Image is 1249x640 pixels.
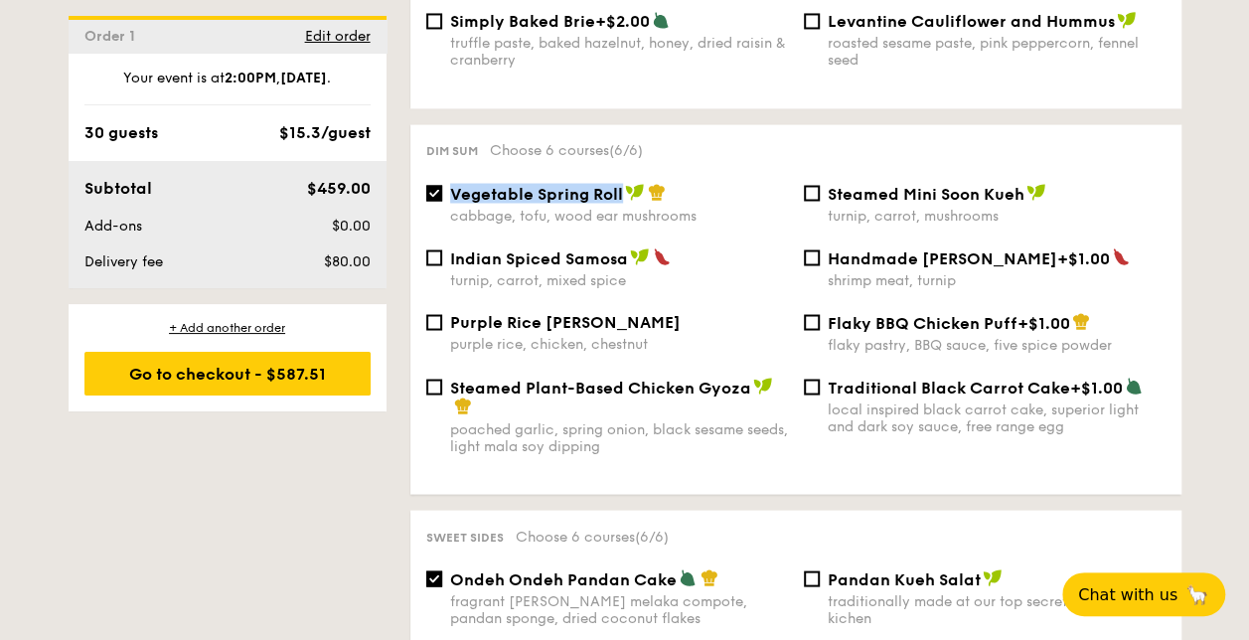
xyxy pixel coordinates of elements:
span: Steamed Plant-Based Chicken Gyoza [450,378,751,397]
input: Flaky BBQ Chicken Puff+$1.00flaky pastry, BBQ sauce, five spice powder [804,314,820,330]
input: Purple Rice [PERSON_NAME]purple rice, chicken, chestnut [426,314,442,330]
span: Levantine Cauliflower and Hummus [828,12,1115,31]
span: (6/6) [609,142,643,159]
span: Edit order [305,28,371,45]
div: $15.3/guest [279,121,371,145]
img: icon-spicy.37a8142b.svg [1112,247,1130,265]
div: 30 guests [84,121,158,145]
div: traditionally made at our top secret nyonya kichen [828,592,1166,626]
input: Ondeh Ondeh Pandan Cakefragrant [PERSON_NAME] melaka compote, pandan sponge, dried coconut flakes [426,570,442,586]
span: $80.00 [323,253,370,270]
span: Ondeh Ondeh Pandan Cake [450,569,677,588]
span: Sweet sides [426,530,504,544]
span: Dim sum [426,144,478,158]
span: Add-ons [84,218,142,235]
span: Simply Baked Brie [450,12,595,31]
input: Levantine Cauliflower and Hummusroasted sesame paste, pink peppercorn, fennel seed [804,13,820,29]
div: cabbage, tofu, wood ear mushrooms [450,207,788,224]
div: purple rice, chicken, chestnut [450,335,788,352]
span: Order 1 [84,28,143,45]
input: Indian Spiced Samosaturnip, carrot, mixed spice [426,249,442,265]
img: icon-vegan.f8ff3823.svg [630,247,650,265]
span: +$1.00 [1057,248,1110,267]
strong: [DATE] [280,70,327,86]
div: shrimp meat, turnip [828,271,1166,288]
div: local inspired black carrot cake, superior light and dark soy sauce, free range egg [828,400,1166,434]
div: Go to checkout - $587.51 [84,352,371,396]
img: icon-vegan.f8ff3823.svg [983,568,1003,586]
img: icon-vegetarian.fe4039eb.svg [652,11,670,29]
strong: 2:00PM [225,70,276,86]
span: Chat with us [1078,585,1177,604]
input: Steamed Plant-Based Chicken Gyozapoached garlic, spring onion, black sesame seeds, light mala soy... [426,379,442,395]
img: icon-chef-hat.a58ddaea.svg [1072,312,1090,330]
img: icon-vegan.f8ff3823.svg [1026,183,1046,201]
img: icon-vegan.f8ff3823.svg [753,377,773,395]
div: fragrant [PERSON_NAME] melaka compote, pandan sponge, dried coconut flakes [450,592,788,626]
span: +$2.00 [595,12,650,31]
span: Handmade [PERSON_NAME] [828,248,1057,267]
div: turnip, carrot, mixed spice [450,271,788,288]
span: $459.00 [306,179,370,198]
div: turnip, carrot, mushrooms [828,207,1166,224]
img: icon-chef-hat.a58ddaea.svg [648,183,666,201]
input: Handmade [PERSON_NAME]+$1.00shrimp meat, turnip [804,249,820,265]
span: Steamed Mini Soon Kueh [828,184,1024,203]
div: Your event is at , . [84,69,371,105]
img: icon-spicy.37a8142b.svg [653,247,671,265]
input: Vegetable Spring Rollcabbage, tofu, wood ear mushrooms [426,185,442,201]
input: Simply Baked Brie+$2.00truffle paste, baked hazelnut, honey, dried raisin & cranberry [426,13,442,29]
div: roasted sesame paste, pink peppercorn, fennel seed [828,35,1166,69]
span: Pandan Kueh Salat [828,569,981,588]
span: Flaky BBQ Chicken Puff [828,313,1017,332]
div: + Add another order [84,320,371,336]
input: Traditional Black Carrot Cake+$1.00local inspired black carrot cake, superior light and dark soy ... [804,379,820,395]
img: icon-vegetarian.fe4039eb.svg [679,568,697,586]
button: Chat with us🦙 [1062,572,1225,616]
div: flaky pastry, BBQ sauce, five spice powder [828,336,1166,353]
span: Delivery fee [84,253,163,270]
div: poached garlic, spring onion, black sesame seeds, light mala soy dipping [450,420,788,454]
img: icon-vegan.f8ff3823.svg [625,183,645,201]
span: Choose 6 courses [516,528,669,545]
span: +$1.00 [1017,313,1070,332]
img: icon-chef-hat.a58ddaea.svg [701,568,718,586]
span: Subtotal [84,179,152,198]
img: icon-vegetarian.fe4039eb.svg [1125,377,1143,395]
img: icon-chef-hat.a58ddaea.svg [454,397,472,414]
div: truffle paste, baked hazelnut, honey, dried raisin & cranberry [450,35,788,69]
input: Steamed Mini Soon Kuehturnip, carrot, mushrooms [804,185,820,201]
span: 🦙 [1185,583,1209,606]
img: icon-vegan.f8ff3823.svg [1117,11,1137,29]
span: Indian Spiced Samosa [450,248,628,267]
span: (6/6) [635,528,669,545]
span: Vegetable Spring Roll [450,184,623,203]
span: Purple Rice [PERSON_NAME] [450,312,681,331]
span: Choose 6 courses [490,142,643,159]
span: +$1.00 [1070,378,1123,397]
span: $0.00 [331,218,370,235]
span: Traditional Black Carrot Cake [828,378,1070,397]
input: Pandan Kueh Salattraditionally made at our top secret nyonya kichen [804,570,820,586]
